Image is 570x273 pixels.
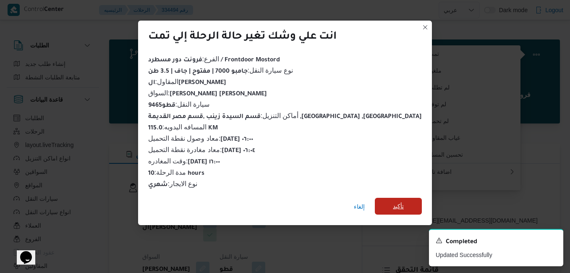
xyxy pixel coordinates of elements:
span: تأكيد [393,201,404,211]
span: معاد وصول نقطة التحميل : [148,135,254,142]
b: جامبو 7000 | مفتوح | جاف | 3.5 طن [148,68,248,75]
b: 115.0 KM [148,125,218,132]
button: Closes this modal window [420,22,430,32]
b: [PERSON_NAME] [PERSON_NAME] [170,91,267,98]
b: ال[PERSON_NAME] [148,80,226,87]
span: السواق : [148,89,267,97]
b: قطو9465 [148,102,175,109]
b: 10 hours [148,171,205,177]
span: مدة الرحلة : [148,169,205,176]
span: وقت المغادره : [148,157,220,165]
span: إلغاء [354,202,365,212]
span: نوع الايجار : [148,180,198,187]
div: Notification [436,236,557,247]
span: المسافه اليدويه : [148,123,218,131]
b: قسم السيدة زينب ,قسم مصر القديمة ,[GEOGRAPHIC_DATA] ,[GEOGRAPHIC_DATA] [148,114,422,121]
b: شهري [148,182,168,189]
div: انت علي وشك تغير حالة الرحلة إلي تمت [148,31,337,44]
span: الفرع : [148,55,280,63]
span: المقاول : [148,78,226,85]
button: إلغاء [350,198,368,215]
p: Updated Successfully [436,251,557,260]
span: نوع سيارة النقل : [148,67,293,74]
span: Completed [446,237,477,247]
span: سيارة النقل : [148,101,210,108]
b: [DATE] ٠٦:٠٤ [222,148,255,155]
span: معاد مغادرة نقطة التحميل : [148,146,256,153]
b: فرونت دور مسطرد / Frontdoor Mostord [148,57,280,64]
span: أماكن التنزيل : [148,112,422,119]
b: [DATE] ٠٦:٠٠ [220,136,253,143]
iframe: chat widget [8,239,35,265]
b: [DATE] ١٦:٠٠ [188,159,220,166]
button: تأكيد [375,198,422,215]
